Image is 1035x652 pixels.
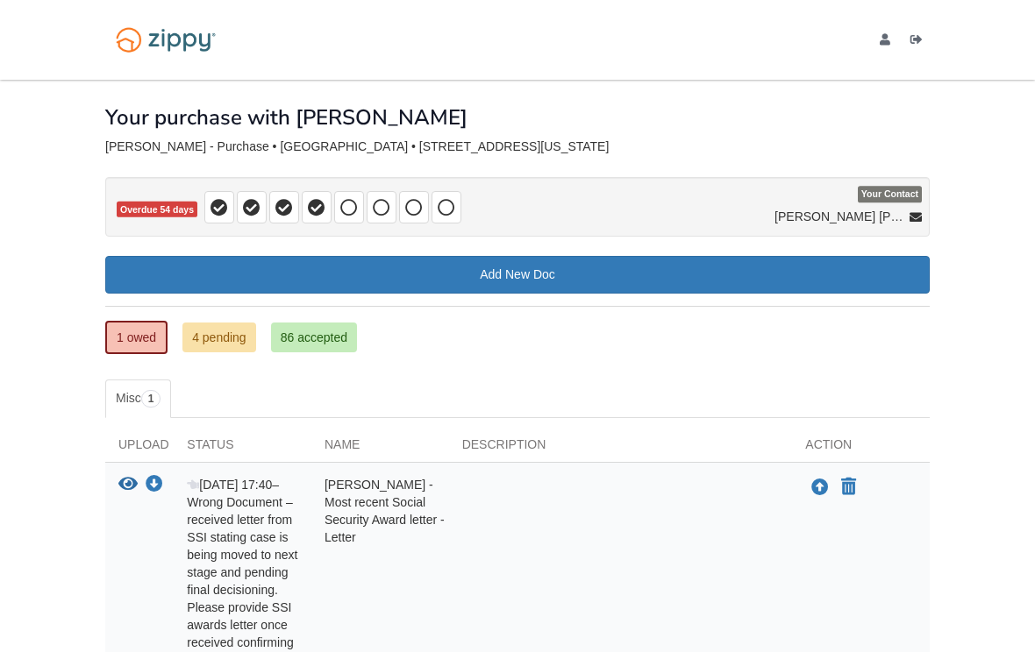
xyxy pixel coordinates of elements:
[839,477,858,498] button: Declare David Stephens - Most recent Social Security Award letter - Letter not applicable
[141,390,161,407] span: 1
[105,256,930,294] a: Add New Doc
[105,106,468,129] h1: Your purchase with [PERSON_NAME]
[105,321,168,354] a: 1 owed
[105,436,174,462] div: Upload
[187,478,272,492] span: [DATE] 17:40
[105,379,171,418] a: Misc
[449,436,793,462] div: Description
[182,322,256,352] a: 4 pending
[174,436,311,462] div: Status
[774,208,906,225] span: [PERSON_NAME] [PERSON_NAME]
[311,436,449,462] div: Name
[105,19,226,60] img: Logo
[105,139,930,154] div: [PERSON_NAME] - Purchase • [GEOGRAPHIC_DATA] • [STREET_ADDRESS][US_STATE]
[792,436,930,462] div: Action
[858,187,922,203] span: Your Contact
[118,476,138,494] button: View David Stephens - Most recent Social Security Award letter - Letter
[880,33,897,51] a: edit profile
[117,202,197,218] span: Overdue 54 days
[146,478,163,493] a: Download David Stephens - Most recent Social Security Award letter - Letter
[910,33,930,51] a: Log out
[810,476,831,499] button: Upload David Stephens - Most recent Social Security Award letter - Letter
[271,322,357,352] a: 86 accepted
[325,478,445,544] span: [PERSON_NAME] - Most recent Social Security Award letter - Letter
